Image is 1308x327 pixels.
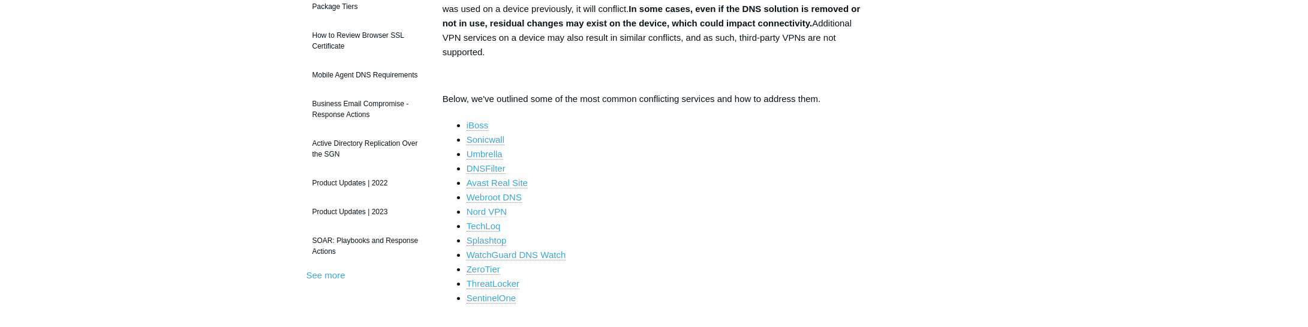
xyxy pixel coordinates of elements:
[306,64,425,86] a: Mobile Agent DNS Requirements
[467,178,528,188] a: Avast Real Site
[443,4,861,28] strong: In some cases, even if the DNS solution is removed or not in use, residual changes may exist on t...
[467,134,504,145] a: Sonicwall
[467,278,519,289] a: ThreatLocker
[467,206,507,217] a: Nord VPN
[467,250,566,260] a: WatchGuard DNS Watch
[306,229,425,263] a: SOAR: Playbooks and Response Actions
[467,293,516,304] a: SentinelOne
[467,235,507,246] a: Splashtop
[467,163,506,174] a: DNSFilter
[467,149,503,160] a: Umbrella
[306,24,425,58] a: How to Review Browser SSL Certificate
[306,200,425,223] a: Product Updates | 2023
[306,92,425,126] a: Business Email Compromise - Response Actions
[306,270,345,280] a: See more
[443,92,866,106] p: Below, we've outlined some of the most common conflicting services and how to address them.
[467,221,501,232] a: TechLoq
[306,132,425,166] a: Active Directory Replication Over the SGN
[306,172,425,194] a: Product Updates | 2022
[467,264,500,275] a: ZeroTier
[467,120,489,131] a: iBoss
[467,192,522,203] a: Webroot DNS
